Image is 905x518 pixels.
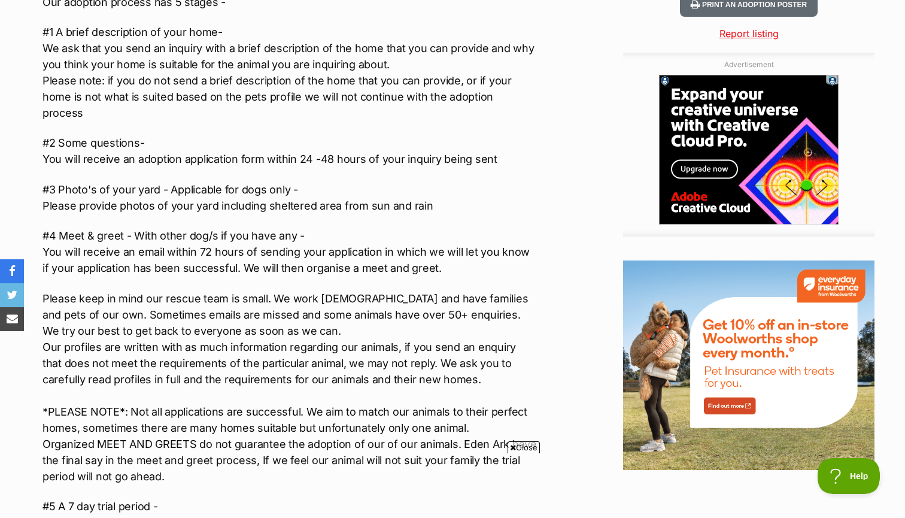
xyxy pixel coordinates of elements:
[42,181,537,214] p: #3 Photo's of your yard - Applicable for dogs only - Please provide photos of your yard including...
[623,26,874,41] a: Report listing
[818,458,881,494] iframe: Help Scout Beacon - Open
[42,290,537,484] p: Please keep in mind our rescue team is small. We work [DEMOGRAPHIC_DATA] and have families and pe...
[659,75,839,225] iframe: Advertisement
[42,24,537,121] p: #1 A brief description of your home- We ask that you send an inquiry with a brief description of ...
[42,228,537,276] p: #4 Meet & greet - With other dog/s if you have any - You will receive an email within 72 hours of...
[623,53,874,237] div: Advertisement
[235,458,670,512] iframe: Advertisement
[42,135,537,167] p: #2 Some questions- You will receive an adoption application form within 24 -48 hours of your inqu...
[508,441,540,453] span: Close
[623,260,874,470] img: Everyday Insurance by Woolworths promotional banner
